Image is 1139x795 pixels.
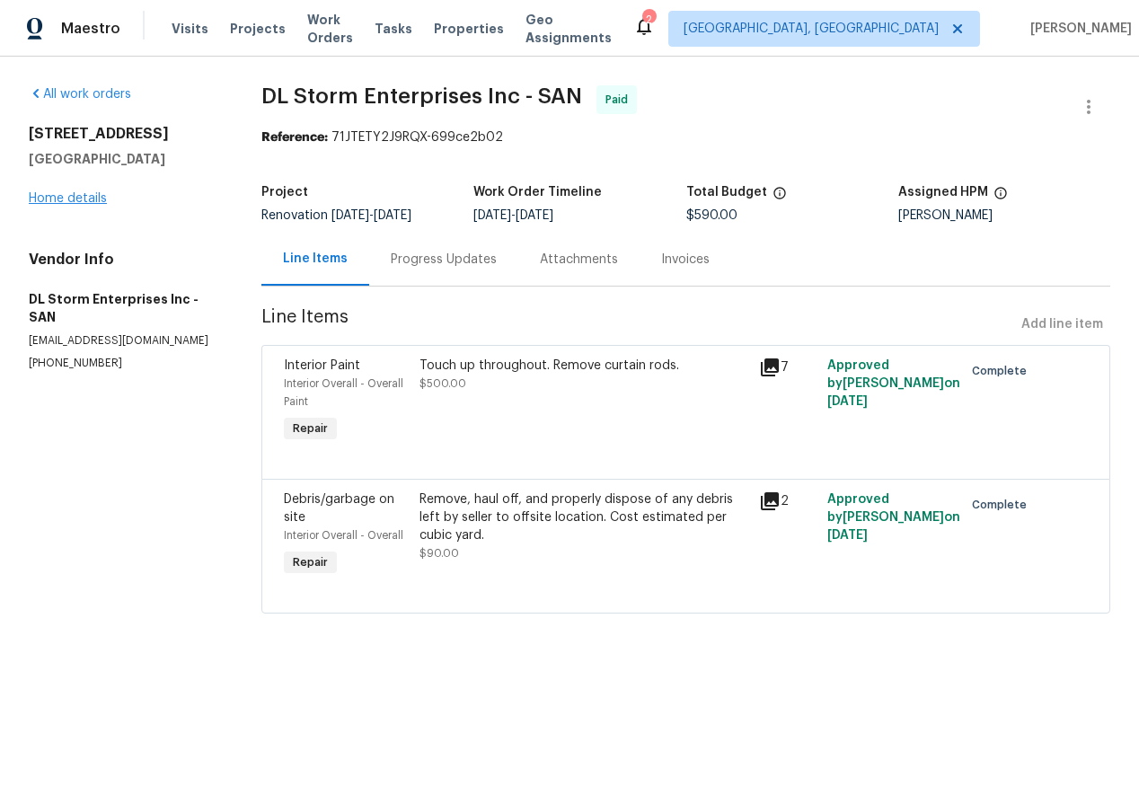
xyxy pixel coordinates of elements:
[759,490,817,512] div: 2
[642,11,655,29] div: 2
[331,209,411,222] span: -
[283,250,348,268] div: Line Items
[827,529,868,542] span: [DATE]
[261,186,308,199] h5: Project
[374,209,411,222] span: [DATE]
[29,88,131,101] a: All work orders
[827,493,960,542] span: Approved by [PERSON_NAME] on
[261,308,1014,341] span: Line Items
[898,186,988,199] h5: Assigned HPM
[972,362,1034,380] span: Complete
[230,20,286,38] span: Projects
[827,395,868,408] span: [DATE]
[29,333,218,349] p: [EMAIL_ADDRESS][DOMAIN_NAME]
[759,357,817,378] div: 7
[286,420,335,437] span: Repair
[419,357,748,375] div: Touch up throughout. Remove curtain rods.
[661,251,710,269] div: Invoices
[284,530,403,541] span: Interior Overall - Overall
[261,128,1110,146] div: 71JTETY2J9RQX-699ce2b02
[540,251,618,269] div: Attachments
[29,356,218,371] p: [PHONE_NUMBER]
[286,553,335,571] span: Repair
[261,85,582,107] span: DL Storm Enterprises Inc - SAN
[898,209,1110,222] div: [PERSON_NAME]
[473,209,511,222] span: [DATE]
[29,150,218,168] h5: [GEOGRAPHIC_DATA]
[29,251,218,269] h4: Vendor Info
[307,11,353,47] span: Work Orders
[375,22,412,35] span: Tasks
[684,20,939,38] span: [GEOGRAPHIC_DATA], [GEOGRAPHIC_DATA]
[284,493,394,524] span: Debris/garbage on site
[29,125,218,143] h2: [STREET_ADDRESS]
[391,251,497,269] div: Progress Updates
[773,186,787,209] span: The total cost of line items that have been proposed by Opendoor. This sum includes line items th...
[1023,20,1132,38] span: [PERSON_NAME]
[261,209,411,222] span: Renovation
[516,209,553,222] span: [DATE]
[605,91,635,109] span: Paid
[827,359,960,408] span: Approved by [PERSON_NAME] on
[473,186,602,199] h5: Work Order Timeline
[686,209,737,222] span: $590.00
[972,496,1034,514] span: Complete
[61,20,120,38] span: Maestro
[686,186,767,199] h5: Total Budget
[29,192,107,205] a: Home details
[261,131,328,144] b: Reference:
[419,378,466,389] span: $500.00
[331,209,369,222] span: [DATE]
[284,359,360,372] span: Interior Paint
[473,209,553,222] span: -
[525,11,612,47] span: Geo Assignments
[29,290,218,326] h5: DL Storm Enterprises Inc - SAN
[434,20,504,38] span: Properties
[993,186,1008,209] span: The hpm assigned to this work order.
[172,20,208,38] span: Visits
[419,548,459,559] span: $90.00
[284,378,403,407] span: Interior Overall - Overall Paint
[419,490,748,544] div: Remove, haul off, and properly dispose of any debris left by seller to offsite location. Cost est...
